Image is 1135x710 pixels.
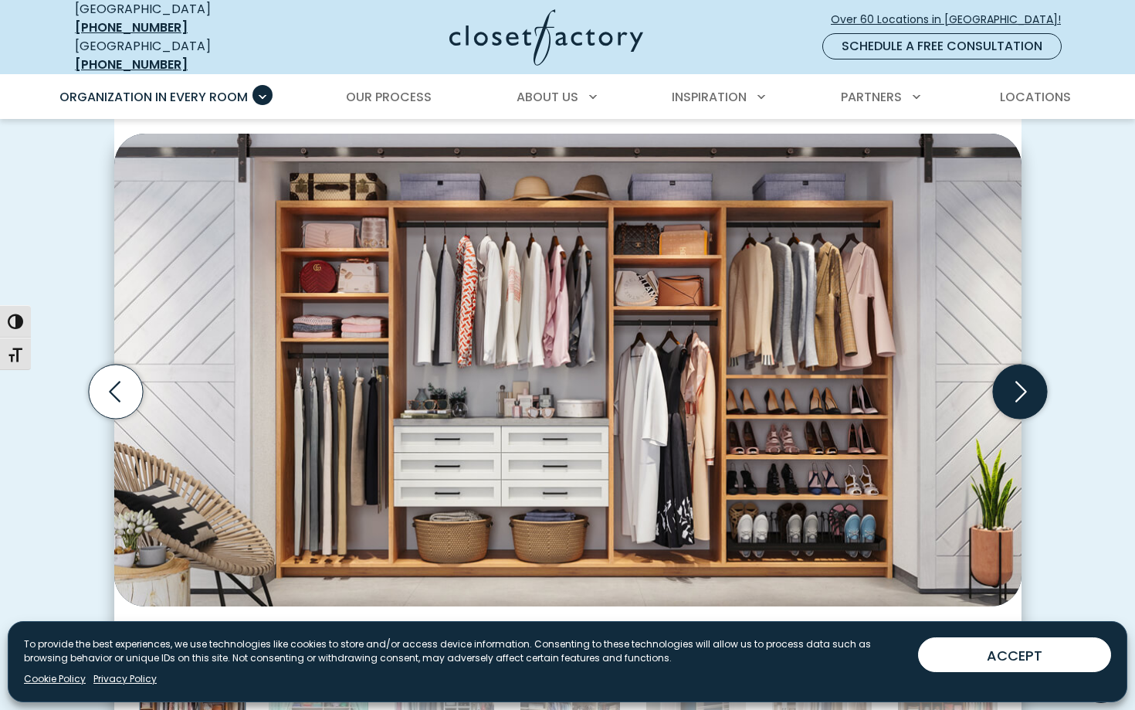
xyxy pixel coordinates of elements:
figcaption: Dual-tone reach-in closet system in Tea for Two with White Chocolate drawers with black hardware.... [114,606,1021,650]
span: Over 60 Locations in [GEOGRAPHIC_DATA]! [831,12,1073,28]
nav: Primary Menu [49,76,1086,119]
img: Closet Factory Logo [449,9,643,66]
button: Previous slide [83,358,149,425]
button: Next slide [987,358,1053,425]
span: Our Process [346,88,432,106]
a: Privacy Policy [93,672,157,686]
p: To provide the best experiences, we use technologies like cookies to store and/or access device i... [24,637,906,665]
span: Inspiration [672,88,747,106]
a: [PHONE_NUMBER] [75,56,188,73]
span: Partners [841,88,902,106]
button: ACCEPT [918,637,1111,672]
span: Locations [1000,88,1071,106]
img: Dual-tone reach-in closet system in Tea for Two with White Chocolate drawers with black hardware.... [114,134,1021,606]
a: [PHONE_NUMBER] [75,19,188,36]
a: Schedule a Free Consultation [822,33,1062,59]
span: Organization in Every Room [59,88,248,106]
a: Over 60 Locations in [GEOGRAPHIC_DATA]! [830,6,1074,33]
a: Cookie Policy [24,672,86,686]
div: [GEOGRAPHIC_DATA] [75,37,299,74]
span: About Us [517,88,578,106]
